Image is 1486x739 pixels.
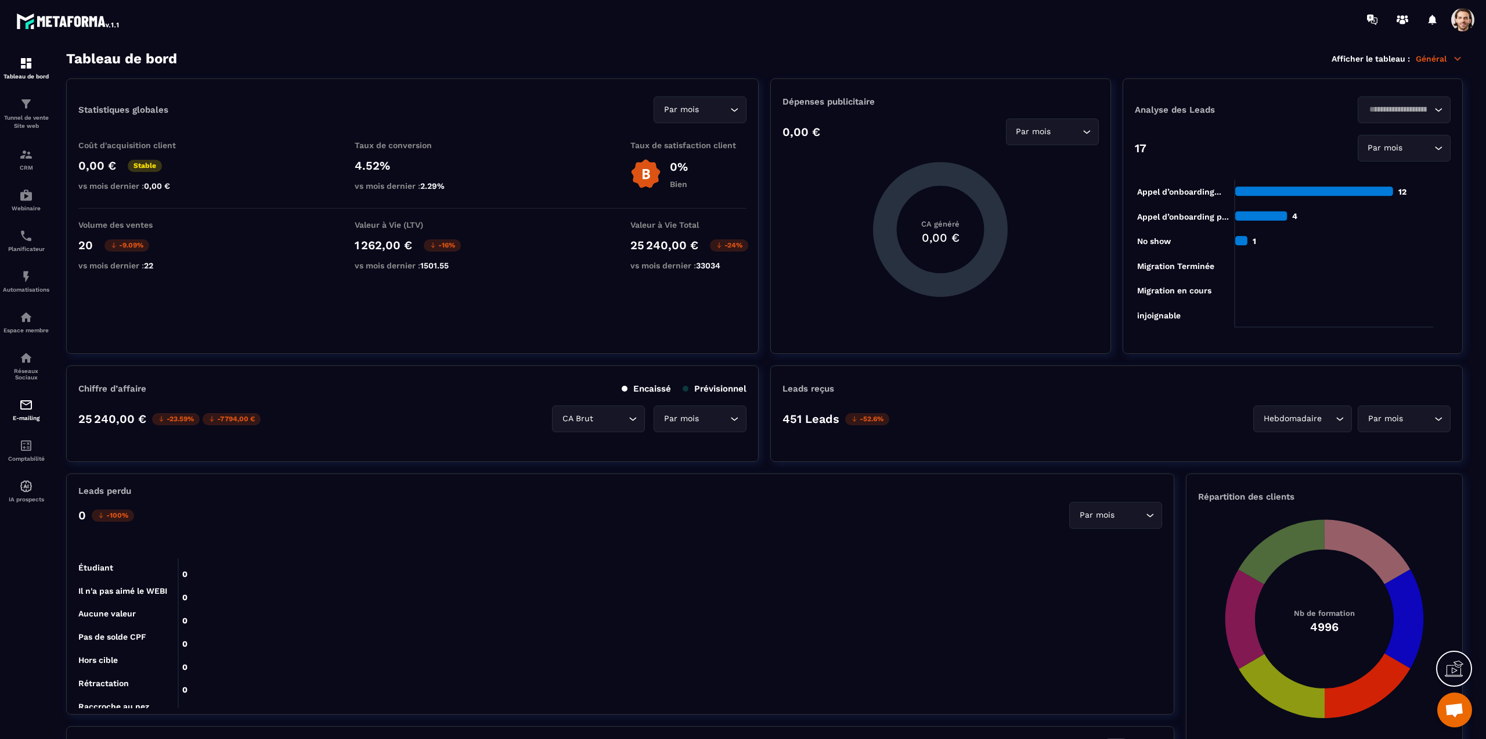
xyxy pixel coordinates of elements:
p: -7 794,00 € [203,413,261,425]
tspan: No show [1137,236,1171,246]
p: Taux de conversion [355,141,471,150]
p: 0,00 € [78,159,116,173]
p: Prévisionnel [683,383,746,394]
p: -23.59% [152,413,200,425]
input: Search for option [1405,412,1431,425]
p: 451 Leads [782,412,839,426]
div: Search for option [1006,119,1099,145]
p: Dépenses publicitaire [782,96,1098,107]
img: accountant [19,439,33,453]
p: Valeur à Vie (LTV) [355,220,471,229]
span: 1501.55 [420,261,449,270]
a: automationsautomationsWebinaire [3,180,49,220]
p: vs mois dernier : [78,181,194,191]
a: formationformationTableau de bord [3,48,49,88]
a: schedulerschedulerPlanificateur [3,220,49,261]
h3: Tableau de bord [66,51,177,67]
p: Tunnel de vente Site web [3,114,49,130]
span: CA Brut [560,412,596,425]
span: Par mois [1365,412,1405,425]
input: Search for option [1405,142,1431,155]
p: IA prospects [3,496,49,503]
p: Tableau de bord [3,73,49,80]
tspan: Aucune valeur [78,609,136,618]
input: Search for option [1117,509,1143,522]
p: Chiffre d’affaire [78,383,146,394]
span: Par mois [1365,142,1405,155]
p: Volume des ventes [78,220,194,229]
tspan: Migration Terminée [1137,261,1214,271]
tspan: Étudiant [78,563,113,572]
p: -100% [92,510,134,522]
div: Search for option [1358,135,1451,162]
img: formation [19,97,33,111]
p: Général [1416,53,1463,64]
p: Planificateur [3,246,49,252]
p: -52.6% [845,413,889,425]
span: Par mois [661,103,701,116]
img: social-network [19,351,33,365]
img: automations [19,479,33,493]
span: Hebdomadaire [1261,412,1324,425]
a: automationsautomationsEspace membre [3,302,49,342]
tspan: Appel d’onboarding p... [1137,212,1228,222]
span: 33034 [696,261,720,270]
p: vs mois dernier : [355,181,471,191]
p: CRM [3,164,49,171]
tspan: Migration en cours [1137,286,1211,296]
p: 0,00 € [782,125,820,139]
p: 25 240,00 € [630,238,698,252]
img: logo [16,10,121,31]
p: 0 [78,508,86,522]
div: Mở cuộc trò chuyện [1437,693,1472,727]
tspan: Appel d’onboarding... [1137,187,1221,197]
tspan: Hors cible [78,655,118,665]
p: Analyse des Leads [1135,105,1293,115]
span: Par mois [1013,125,1054,138]
span: Par mois [661,412,701,425]
p: Statistiques globales [78,105,168,115]
input: Search for option [701,412,727,425]
tspan: Pas de solde CPF [78,632,146,641]
a: social-networksocial-networkRéseaux Sociaux [3,342,49,389]
p: 25 240,00 € [78,412,146,426]
p: 0% [670,160,688,174]
img: automations [19,270,33,284]
span: 2.29% [420,181,445,191]
p: Stable [128,160,162,172]
p: E-mailing [3,415,49,421]
img: formation [19,148,33,162]
input: Search for option [1365,103,1431,116]
tspan: injoignable [1137,311,1180,321]
a: formationformationCRM [3,139,49,180]
p: Automatisations [3,286,49,293]
input: Search for option [1324,412,1333,425]
span: Par mois [1077,509,1117,522]
p: Leads reçus [782,383,834,394]
p: Afficher le tableau : [1332,54,1410,63]
div: Search for option [654,96,746,123]
div: Search for option [1358,96,1451,123]
p: Encaissé [622,383,671,394]
tspan: Raccroche au nez [78,702,149,711]
p: vs mois dernier : [78,261,194,270]
img: email [19,398,33,412]
img: scheduler [19,229,33,243]
p: Webinaire [3,205,49,211]
p: vs mois dernier : [630,261,746,270]
p: -9.09% [104,239,149,252]
img: automations [19,310,33,324]
p: 17 [1135,141,1146,155]
input: Search for option [1054,125,1080,138]
p: 4.52% [355,159,471,173]
p: Espace membre [3,327,49,333]
p: Répartition des clients [1198,492,1451,502]
p: Coût d'acquisition client [78,141,194,150]
div: Search for option [552,406,645,432]
div: Search for option [1253,406,1352,432]
span: 0,00 € [144,181,170,191]
a: automationsautomationsAutomatisations [3,261,49,302]
p: Réseaux Sociaux [3,368,49,381]
input: Search for option [701,103,727,116]
a: emailemailE-mailing [3,389,49,430]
